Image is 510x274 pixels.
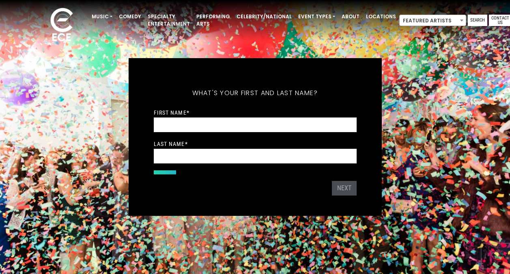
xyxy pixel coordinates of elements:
[193,10,233,31] a: Performing Arts
[400,15,466,26] span: Featured Artists
[144,10,193,31] a: Specialty Entertainment
[295,10,338,24] a: Event Types
[154,140,188,148] label: Last Name
[468,15,487,26] a: Search
[116,10,144,24] a: Comedy
[233,10,295,24] a: Celebrity/National
[154,109,189,116] label: First Name
[88,10,116,24] a: Music
[399,15,466,26] span: Featured Artists
[154,78,357,108] h5: What's your first and last name?
[363,10,399,24] a: Locations
[338,10,363,24] a: About
[41,6,82,45] img: ece_new_logo_whitev2-1.png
